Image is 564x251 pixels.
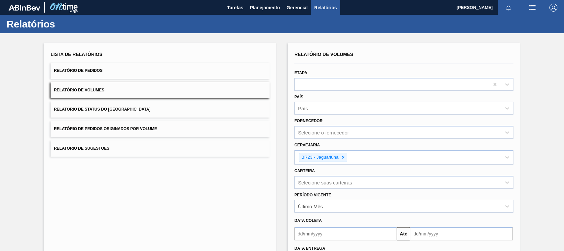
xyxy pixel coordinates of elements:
[298,130,349,135] div: Selecione o fornecedor
[51,52,102,57] span: Lista de Relatórios
[298,204,323,209] div: Último Mês
[410,227,512,240] input: dd/mm/yyyy
[294,52,353,57] span: Relatório de Volumes
[250,4,280,12] span: Planejamento
[298,179,352,185] div: Selecione suas carteiras
[294,169,315,173] label: Carteira
[294,71,307,75] label: Etapa
[498,3,519,12] button: Notificações
[549,4,557,12] img: Logout
[314,4,337,12] span: Relatórios
[51,140,270,157] button: Relatório de Sugestões
[397,227,410,240] button: Até
[294,218,322,223] span: Data coleta
[51,82,270,98] button: Relatório de Volumes
[51,101,270,118] button: Relatório de Status do [GEOGRAPHIC_DATA]
[51,121,270,137] button: Relatório de Pedidos Originados por Volume
[54,68,102,73] span: Relatório de Pedidos
[294,193,331,197] label: Período Vigente
[528,4,536,12] img: userActions
[294,143,320,147] label: Cervejaria
[294,119,322,123] label: Fornecedor
[54,107,150,112] span: Relatório de Status do [GEOGRAPHIC_DATA]
[294,227,397,240] input: dd/mm/yyyy
[9,5,40,11] img: TNhmsLtSVTkK8tSr43FrP2fwEKptu5GPRR3wAAAABJRU5ErkJggg==
[7,20,124,28] h1: Relatórios
[54,146,109,151] span: Relatório de Sugestões
[294,95,303,99] label: País
[294,246,325,251] span: Data Entrega
[299,153,340,162] div: BR23 - Jaguariúna
[54,88,104,92] span: Relatório de Volumes
[298,106,308,111] div: País
[51,63,270,79] button: Relatório de Pedidos
[286,4,308,12] span: Gerencial
[227,4,243,12] span: Tarefas
[54,126,157,131] span: Relatório de Pedidos Originados por Volume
